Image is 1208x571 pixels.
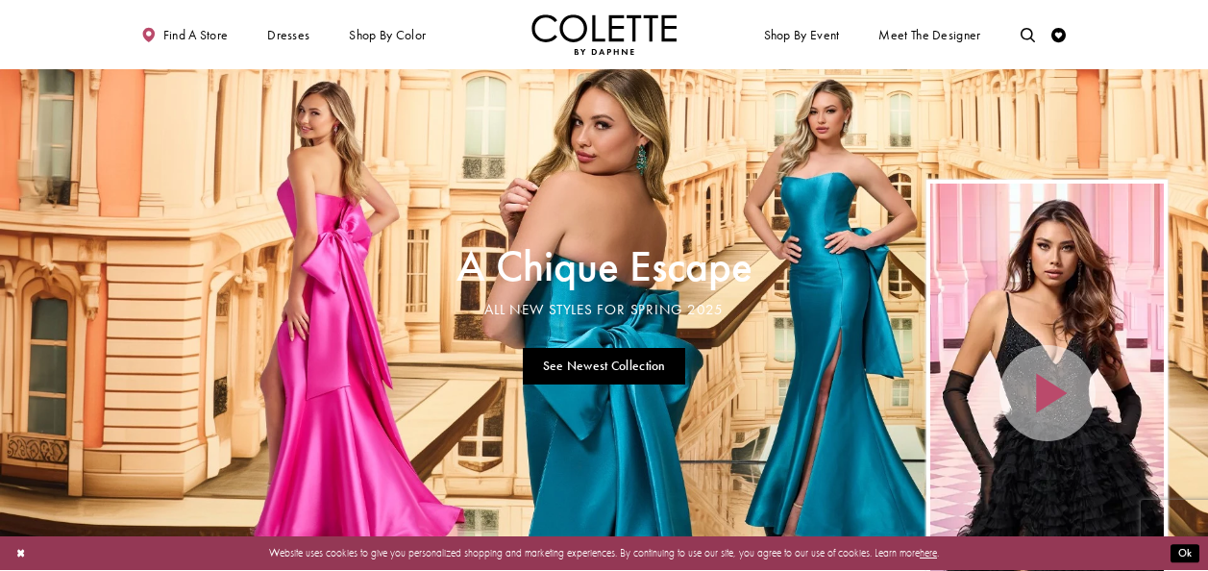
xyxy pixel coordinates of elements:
button: Submit Dialog [1171,545,1199,563]
span: Dresses [263,14,313,55]
span: Dresses [267,28,309,42]
ul: Slider Links [452,341,756,391]
p: Website uses cookies to give you personalized shopping and marketing experiences. By continuing t... [105,544,1103,563]
button: Close Dialog [9,541,33,567]
a: See Newest Collection A Chique Escape All New Styles For Spring 2025 [523,348,685,385]
a: Meet the designer [875,14,985,55]
a: Find a store [138,14,232,55]
img: Colette by Daphne [531,14,678,55]
span: Find a store [163,28,229,42]
a: Check Wishlist [1048,14,1071,55]
span: Meet the designer [878,28,980,42]
span: Shop By Event [764,28,840,42]
a: here [920,547,937,560]
span: Shop by color [349,28,426,42]
span: Shop By Event [760,14,843,55]
a: Toggle search [1017,14,1039,55]
span: Shop by color [346,14,430,55]
a: Visit Home Page [531,14,678,55]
